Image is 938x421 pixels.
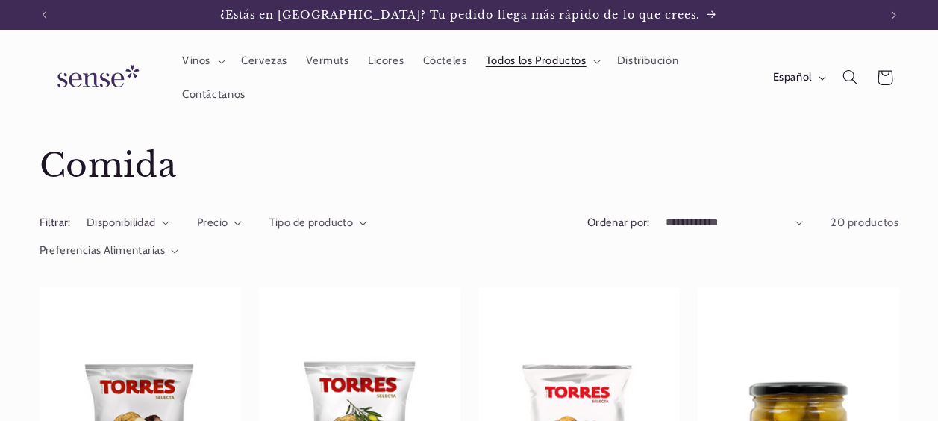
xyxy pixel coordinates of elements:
span: 20 productos [831,216,899,229]
a: Licores [358,45,413,78]
summary: Disponibilidad (0 seleccionado) [87,215,169,231]
span: Disponibilidad [87,216,156,229]
a: Cervezas [231,45,296,78]
span: ¿Estás en [GEOGRAPHIC_DATA]? Tu pedido llega más rápido de lo que crees. [220,8,701,22]
a: Vermuts [297,45,359,78]
span: Preferencias Alimentarias [40,243,166,257]
span: Contáctanos [182,87,246,102]
span: Precio [197,216,228,229]
span: Licores [368,54,404,68]
span: Vinos [182,54,210,68]
span: Tipo de producto [269,216,354,229]
img: Sense [40,56,151,99]
a: Distribución [607,45,688,78]
summary: Preferencias Alimentarias (0 seleccionado) [40,243,179,259]
span: Cócteles [423,54,467,68]
a: Sense [34,51,157,105]
a: Cócteles [413,45,476,78]
summary: Todos los Productos [476,45,607,78]
summary: Precio [197,215,242,231]
label: Ordenar por: [587,216,650,229]
a: Contáctanos [172,78,254,110]
h1: Comida [40,145,899,187]
summary: Tipo de producto (0 seleccionado) [269,215,367,231]
summary: Búsqueda [833,60,867,95]
summary: Vinos [172,45,231,78]
span: Distribución [617,54,679,68]
span: Todos los Productos [486,54,587,68]
span: Vermuts [306,54,348,68]
span: Cervezas [241,54,287,68]
span: Español [773,69,812,86]
button: Español [763,63,833,93]
h2: Filtrar: [40,215,71,231]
